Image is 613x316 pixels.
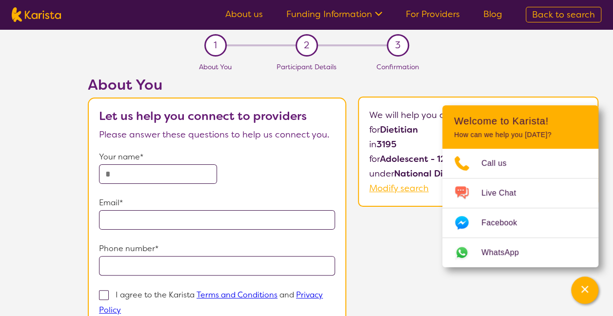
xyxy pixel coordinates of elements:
[532,9,595,20] span: Back to search
[99,290,323,315] p: I agree to the Karista and
[406,8,460,20] a: For Providers
[369,152,587,166] p: for
[304,38,309,53] span: 2
[380,124,418,136] b: Dietitian
[88,76,346,94] h2: About You
[395,38,400,53] span: 3
[442,238,598,267] a: Web link opens in a new tab.
[481,216,529,230] span: Facebook
[483,8,502,20] a: Blog
[277,62,336,71] span: Participant Details
[571,276,598,304] button: Channel Menu
[99,196,335,210] p: Email*
[380,153,468,165] b: Adolescent - 12 to 17
[376,138,396,150] b: 3195
[197,290,277,300] a: Terms and Conditions
[526,7,601,22] a: Back to search
[442,105,598,267] div: Channel Menu
[214,38,217,53] span: 1
[369,182,429,194] a: Modify search
[286,8,382,20] a: Funding Information
[99,108,307,124] b: Let us help you connect to providers
[481,245,531,260] span: WhatsApp
[99,127,335,142] p: Please answer these questions to help us connect you.
[225,8,263,20] a: About us
[442,149,598,267] ul: Choose channel
[369,108,587,122] p: We will help you connect:
[369,122,587,137] p: for
[12,7,61,22] img: Karista logo
[99,241,335,256] p: Phone number*
[454,131,587,139] p: How can we help you [DATE]?
[369,137,587,152] p: in
[481,186,528,200] span: Live Chat
[394,168,585,179] b: National Disability Insurance Scheme (NDIS)
[481,156,518,171] span: Call us
[99,150,335,164] p: Your name*
[454,115,587,127] h2: Welcome to Karista!
[376,62,419,71] span: Confirmation
[199,62,232,71] span: About You
[369,166,587,181] p: under .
